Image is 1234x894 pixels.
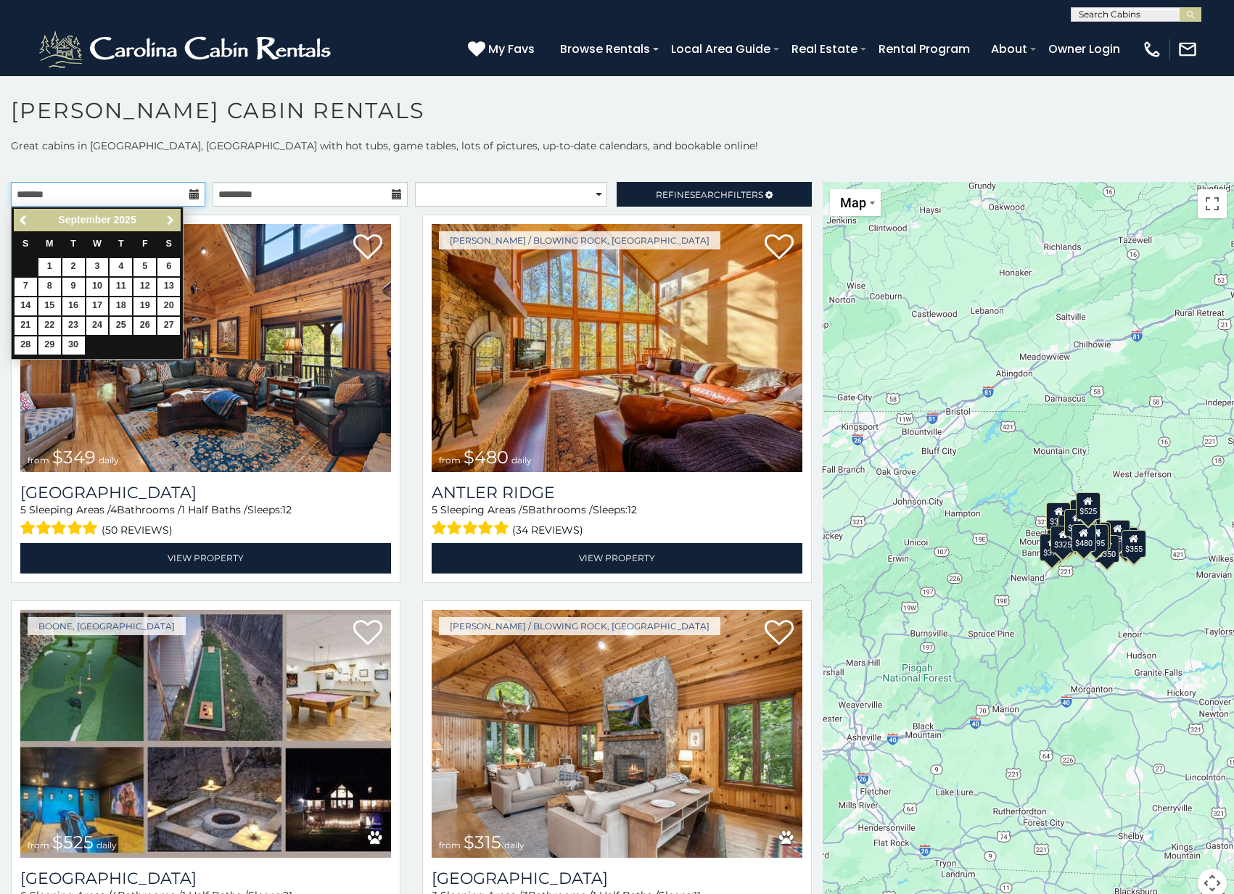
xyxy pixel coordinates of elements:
a: 17 [86,297,109,315]
img: Wildlife Manor [20,610,391,858]
a: Boone, [GEOGRAPHIC_DATA] [28,617,186,635]
img: Chimney Island [432,610,802,858]
div: $695 [1085,524,1109,552]
a: 12 [133,278,156,296]
button: Change map style [830,189,881,216]
a: Wildlife Manor from $525 daily [20,610,391,858]
span: from [439,455,461,465]
span: 2025 [114,214,136,225]
span: Map [840,195,866,210]
a: [GEOGRAPHIC_DATA] [20,869,391,888]
span: September [58,214,110,225]
a: [GEOGRAPHIC_DATA] [432,869,802,888]
a: 2 [62,258,85,276]
a: 9 [62,278,85,296]
span: 12 [282,503,292,516]
a: Rental Program [871,36,977,62]
h3: Chimney Island [432,869,802,888]
a: View Property [20,543,391,573]
a: Local Area Guide [664,36,778,62]
span: 4 [110,503,117,516]
a: 26 [133,317,156,335]
a: 7 [15,278,37,296]
a: Antler Ridge from $480 daily [432,224,802,472]
div: $525 [1076,492,1101,519]
h3: Antler Ridge [432,483,802,502]
a: 28 [15,336,37,355]
div: $355 [1122,530,1146,558]
span: from [28,455,49,465]
a: [PERSON_NAME] / Blowing Rock, [GEOGRAPHIC_DATA] [439,617,720,635]
a: Real Estate [784,36,865,62]
span: daily [99,455,119,465]
h3: Diamond Creek Lodge [20,483,391,502]
a: 24 [86,317,109,335]
a: RefineSearchFilters [617,182,811,207]
a: Add to favorites [353,618,382,649]
a: 15 [38,297,61,315]
span: (50 reviews) [102,521,173,539]
span: Previous [18,215,30,226]
a: Add to favorites [353,233,382,263]
a: [GEOGRAPHIC_DATA] [20,483,391,502]
a: 19 [133,297,156,315]
a: 4 [110,258,132,276]
a: 8 [38,278,61,296]
a: Add to favorites [765,233,794,263]
a: My Favs [468,40,538,59]
span: $525 [52,832,94,853]
span: 12 [628,503,637,516]
div: $325 [1051,525,1076,552]
div: $930 [1106,520,1130,547]
div: $305 [1047,502,1071,529]
img: Diamond Creek Lodge [20,224,391,472]
span: 5 [432,503,437,516]
a: Owner Login [1041,36,1127,62]
a: 16 [62,297,85,315]
span: Refine Filters [656,189,763,200]
a: 21 [15,317,37,335]
span: daily [96,840,117,850]
a: Browse Rentals [553,36,657,62]
img: phone-regular-white.png [1142,39,1162,59]
a: 10 [86,278,109,296]
div: $395 [1057,523,1082,550]
span: Saturday [166,239,172,249]
a: 29 [38,336,61,355]
a: Add to favorites [765,618,794,649]
span: Thursday [118,239,124,249]
span: $349 [52,447,96,468]
a: 27 [157,317,180,335]
span: daily [504,840,525,850]
a: 5 [133,258,156,276]
span: Search [690,189,728,200]
span: Next [165,215,176,226]
a: 11 [110,278,132,296]
span: Tuesday [70,239,76,249]
span: $480 [464,447,509,468]
a: 6 [157,258,180,276]
div: $350 [1095,535,1120,563]
a: 22 [38,317,61,335]
div: $375 [1040,533,1065,560]
a: 13 [157,278,180,296]
a: View Property [432,543,802,573]
a: 25 [110,317,132,335]
a: [PERSON_NAME] / Blowing Rock, [GEOGRAPHIC_DATA] [439,231,720,249]
span: from [28,840,49,850]
a: Diamond Creek Lodge from $349 daily [20,224,391,472]
a: 18 [110,297,132,315]
span: 1 Half Baths / [181,503,247,516]
a: 1 [38,258,61,276]
div: $480 [1071,523,1096,551]
a: Next [161,211,179,229]
img: mail-regular-white.png [1177,39,1198,59]
span: daily [511,455,532,465]
span: My Favs [488,40,535,58]
h3: Wildlife Manor [20,869,391,888]
a: 23 [62,317,85,335]
div: $349 [1065,509,1090,537]
span: Monday [46,239,54,249]
span: $315 [464,832,501,853]
span: (34 reviews) [512,521,583,539]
